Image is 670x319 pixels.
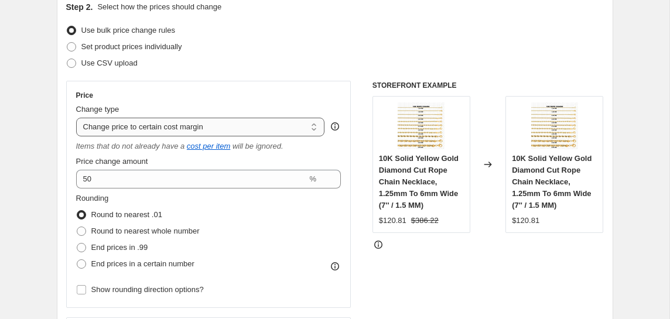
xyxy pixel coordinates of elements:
div: help [329,121,341,132]
img: il_fullxfull.3918518479_6bpe_80x.webp [531,102,578,149]
span: Rounding [76,194,109,203]
img: il_fullxfull.3918518479_6bpe_80x.webp [398,102,445,149]
span: Change type [76,105,119,114]
strike: $386.22 [411,215,439,227]
span: Round to nearest whole number [91,227,200,235]
span: Use bulk price change rules [81,26,175,35]
span: Price change amount [76,157,148,166]
span: 10K Solid Yellow Gold Diamond Cut Rope Chain Necklace, 1.25mm To 6mm Wide (7'' / 1.5 MM) [512,154,592,210]
input: 50 [76,170,307,188]
a: cost per item [187,142,230,150]
h6: STOREFRONT EXAMPLE [372,81,604,90]
span: End prices in a certain number [91,259,194,268]
div: $120.81 [379,215,406,227]
span: Use CSV upload [81,59,138,67]
i: Items that do not already have a [76,142,185,150]
i: will be ignored. [233,142,283,150]
h2: Step 2. [66,1,93,13]
span: Show rounding direction options? [91,285,204,294]
p: Select how the prices should change [97,1,221,13]
div: $120.81 [512,215,539,227]
span: Set product prices individually [81,42,182,51]
span: 10K Solid Yellow Gold Diamond Cut Rope Chain Necklace, 1.25mm To 6mm Wide (7'' / 1.5 MM) [379,154,459,210]
h3: Price [76,91,93,100]
span: Round to nearest .01 [91,210,162,219]
span: % [309,174,316,183]
span: End prices in .99 [91,243,148,252]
